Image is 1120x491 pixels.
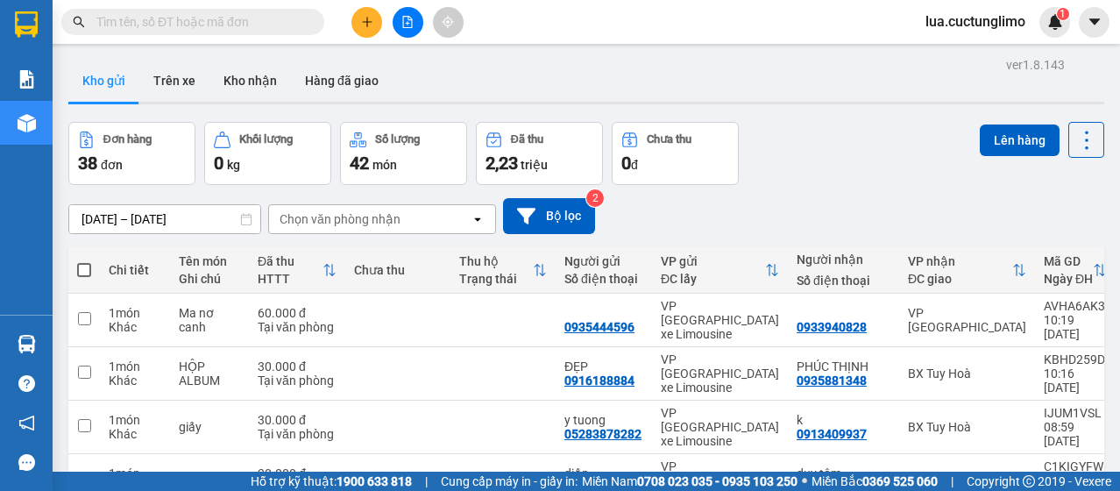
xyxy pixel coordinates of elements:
[637,474,797,488] strong: 0708 023 035 - 0935 103 250
[258,306,337,320] div: 60.000 đ
[797,374,867,388] div: 0935881348
[18,415,35,431] span: notification
[908,254,1012,268] div: VP nhận
[280,210,401,228] div: Chọn văn phòng nhận
[441,472,578,491] span: Cung cấp máy in - giấy in:
[1044,299,1107,313] div: AVHA6AK3
[179,420,240,434] div: giấy
[258,254,323,268] div: Đã thu
[361,16,373,28] span: plus
[109,413,161,427] div: 1 món
[1044,459,1107,473] div: C1KIGYFW
[109,359,161,374] div: 1 món
[951,472,953,491] span: |
[258,466,337,480] div: 30.000 đ
[1035,247,1116,294] th: Toggle SortBy
[258,272,323,286] div: HTTT
[249,247,345,294] th: Toggle SortBy
[1044,352,1107,366] div: KBHD259D
[109,263,161,277] div: Chi tiết
[621,153,631,174] span: 0
[350,153,369,174] span: 42
[1044,406,1107,420] div: IJUM1VSL
[1006,55,1065,75] div: ver 1.8.143
[73,16,85,28] span: search
[109,306,161,320] div: 1 món
[486,153,518,174] span: 2,23
[908,306,1026,334] div: VP [GEOGRAPHIC_DATA]
[1044,420,1107,448] div: 08:59 [DATE]
[797,413,890,427] div: k
[179,359,240,388] div: HỘP ALBUM
[661,299,779,341] div: VP [GEOGRAPHIC_DATA] xe Limousine
[1044,272,1093,286] div: Ngày ĐH
[797,427,867,441] div: 0913409937
[375,133,420,146] div: Số lượng
[564,359,643,374] div: ĐẸP
[109,320,161,334] div: Khác
[258,427,337,441] div: Tại văn phòng
[911,11,1039,32] span: lua.cuctunglimo
[661,272,765,286] div: ĐC lấy
[340,122,467,185] button: Số lượng42món
[521,158,548,172] span: triệu
[797,253,890,267] div: Người nhận
[258,359,337,374] div: 30.000 đ
[258,413,337,427] div: 30.000 đ
[425,472,428,491] span: |
[401,16,414,28] span: file-add
[980,125,1060,156] button: Lên hàng
[251,472,412,491] span: Hỗ trợ kỹ thuật:
[18,114,36,132] img: warehouse-icon
[393,7,423,38] button: file-add
[661,352,779,395] div: VP [GEOGRAPHIC_DATA] xe Limousine
[908,366,1026,381] div: BX Tuy Hoà
[337,474,412,488] strong: 1900 633 818
[227,158,240,172] span: kg
[459,272,533,286] div: Trạng thái
[96,12,303,32] input: Tìm tên, số ĐT hoặc mã đơn
[564,254,643,268] div: Người gửi
[179,254,240,268] div: Tên món
[433,7,464,38] button: aim
[351,7,382,38] button: plus
[652,247,788,294] th: Toggle SortBy
[797,274,890,288] div: Số điện thoại
[450,247,556,294] th: Toggle SortBy
[564,413,643,427] div: y tuong
[214,153,223,174] span: 0
[802,478,807,485] span: ⚪️
[372,158,397,172] span: món
[564,272,643,286] div: Số điện thoại
[908,272,1012,286] div: ĐC giao
[797,466,890,480] div: duy tâm
[797,359,890,374] div: PHÚC THỊNH
[18,454,35,471] span: message
[258,374,337,388] div: Tại văn phòng
[258,320,337,334] div: Tại văn phòng
[661,254,765,268] div: VP gửi
[179,272,240,286] div: Ghi chú
[78,153,97,174] span: 38
[661,406,779,448] div: VP [GEOGRAPHIC_DATA] xe Limousine
[442,16,454,28] span: aim
[209,60,291,102] button: Kho nhận
[1044,366,1107,395] div: 10:16 [DATE]
[18,335,36,353] img: warehouse-icon
[239,133,293,146] div: Khối lượng
[476,122,603,185] button: Đã thu2,23 triệu
[586,189,604,207] sup: 2
[68,122,195,185] button: Đơn hàng38đơn
[797,320,867,334] div: 0933940828
[109,374,161,388] div: Khác
[15,11,38,38] img: logo-vxr
[564,466,643,480] div: diệp
[812,472,938,491] span: Miền Bắc
[1060,8,1066,20] span: 1
[647,133,691,146] div: Chưa thu
[204,122,331,185] button: Khối lượng0kg
[564,320,634,334] div: 0935444596
[68,60,139,102] button: Kho gửi
[291,60,393,102] button: Hàng đã giao
[354,263,442,277] div: Chưa thu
